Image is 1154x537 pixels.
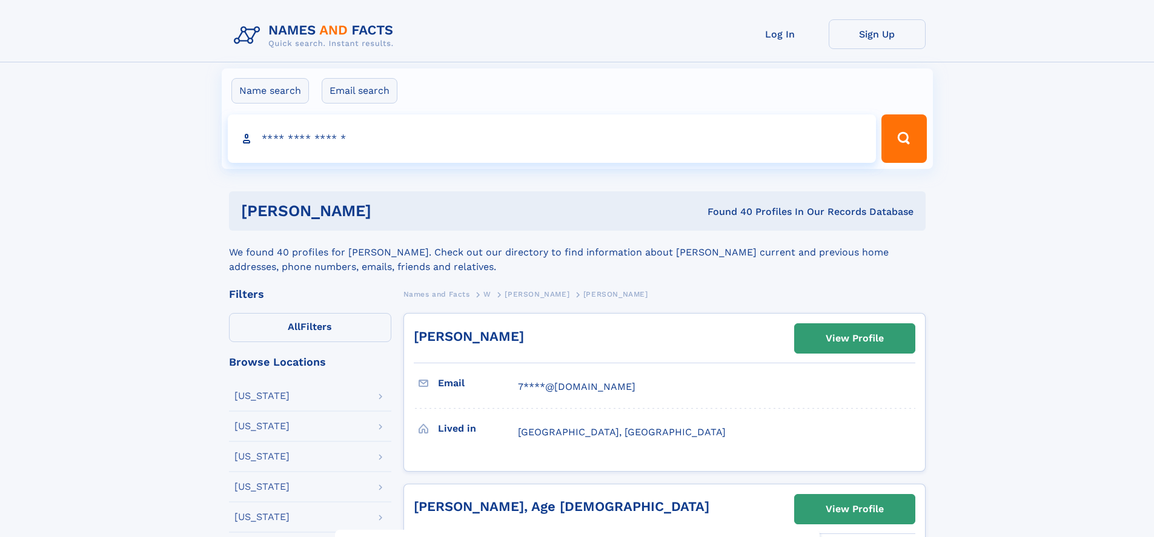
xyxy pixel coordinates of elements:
div: [US_STATE] [234,391,290,401]
label: Email search [322,78,397,104]
a: [PERSON_NAME] [505,286,569,301]
div: Filters [229,289,391,300]
a: Names and Facts [403,286,470,301]
a: Sign Up [829,19,926,49]
div: [US_STATE] [234,452,290,461]
a: Log In [732,19,829,49]
div: We found 40 profiles for [PERSON_NAME]. Check out our directory to find information about [PERSON... [229,231,926,274]
div: [US_STATE] [234,512,290,522]
h3: Email [438,373,518,394]
a: [PERSON_NAME], Age [DEMOGRAPHIC_DATA] [414,499,709,514]
span: All [288,321,300,332]
span: W [483,290,491,298]
input: search input [228,114,877,163]
div: Found 40 Profiles In Our Records Database [539,205,914,219]
div: Browse Locations [229,357,391,367]
span: [PERSON_NAME] [505,290,569,298]
div: [US_STATE] [234,482,290,492]
label: Name search [231,78,309,104]
div: View Profile [826,325,884,352]
a: [PERSON_NAME] [414,329,524,344]
a: View Profile [795,324,915,353]
img: Logo Names and Facts [229,19,403,52]
label: Filters [229,313,391,342]
span: [GEOGRAPHIC_DATA], [GEOGRAPHIC_DATA] [518,426,726,438]
a: W [483,286,491,301]
h1: [PERSON_NAME] [241,203,540,219]
button: Search Button [881,114,926,163]
a: View Profile [795,495,915,524]
div: [US_STATE] [234,421,290,431]
span: [PERSON_NAME] [583,290,648,298]
div: View Profile [826,495,884,523]
h3: Lived in [438,418,518,439]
